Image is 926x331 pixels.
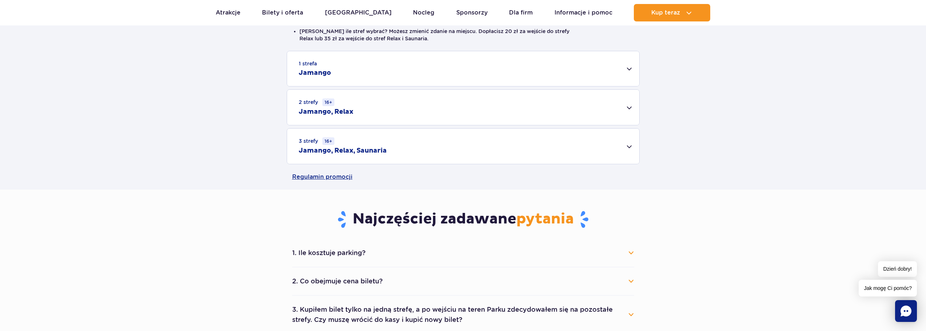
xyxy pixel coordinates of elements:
[299,108,353,116] h2: Jamango, Relax
[299,69,331,77] h2: Jamango
[322,137,334,145] small: 16+
[651,9,680,16] span: Kup teraz
[299,60,317,67] small: 1 strefa
[878,261,917,277] span: Dzień dobry!
[516,210,574,228] span: pytania
[299,146,387,155] h2: Jamango, Relax, Saunaria
[322,98,334,106] small: 16+
[299,98,334,106] small: 2 strefy
[325,4,392,21] a: [GEOGRAPHIC_DATA]
[216,4,241,21] a: Atrakcje
[859,280,917,296] span: Jak mogę Ci pomóc?
[555,4,612,21] a: Informacje i pomoc
[299,137,334,145] small: 3 strefy
[895,300,917,322] div: Chat
[292,302,634,328] button: 3. Kupiłem bilet tylko na jedną strefę, a po wejściu na teren Parku zdecydowałem się na pozostałe...
[299,28,627,42] li: [PERSON_NAME] ile stref wybrać? Możesz zmienić zdanie na miejscu. Dopłacisz 20 zł za wejście do s...
[634,4,710,21] button: Kup teraz
[292,164,634,190] a: Regulamin promocji
[509,4,533,21] a: Dla firm
[292,273,634,289] button: 2. Co obejmuje cena biletu?
[413,4,434,21] a: Nocleg
[292,245,634,261] button: 1. Ile kosztuje parking?
[262,4,303,21] a: Bilety i oferta
[456,4,488,21] a: Sponsorzy
[292,210,634,229] h3: Najczęściej zadawane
